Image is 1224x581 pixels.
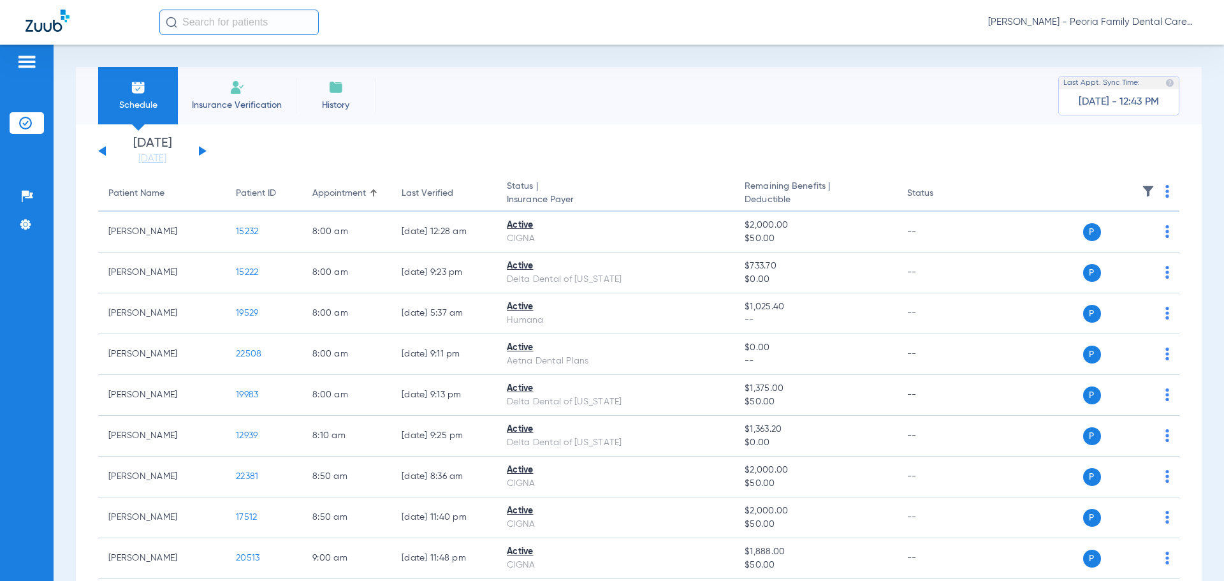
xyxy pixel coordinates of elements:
[98,334,226,375] td: [PERSON_NAME]
[236,349,261,358] span: 22508
[402,187,453,200] div: Last Verified
[507,477,724,490] div: CIGNA
[98,253,226,293] td: [PERSON_NAME]
[745,314,886,327] span: --
[236,227,258,236] span: 15232
[391,334,497,375] td: [DATE] 9:11 PM
[745,559,886,572] span: $50.00
[391,293,497,334] td: [DATE] 5:37 AM
[897,253,983,293] td: --
[391,497,497,538] td: [DATE] 11:40 PM
[507,436,724,450] div: Delta Dental of [US_STATE]
[166,17,177,28] img: Search Icon
[305,99,366,112] span: History
[229,80,245,95] img: Manual Insurance Verification
[98,212,226,253] td: [PERSON_NAME]
[236,472,258,481] span: 22381
[302,457,391,497] td: 8:50 AM
[1165,225,1169,238] img: group-dot-blue.svg
[187,99,286,112] span: Insurance Verification
[897,416,983,457] td: --
[1165,552,1169,564] img: group-dot-blue.svg
[114,152,191,165] a: [DATE]
[507,423,724,436] div: Active
[236,513,257,522] span: 17512
[1165,78,1174,87] img: last sync help info
[302,212,391,253] td: 8:00 AM
[1165,185,1169,198] img: group-dot-blue.svg
[1165,429,1169,442] img: group-dot-blue.svg
[745,355,886,368] span: --
[1083,386,1101,404] span: P
[1083,346,1101,364] span: P
[507,260,724,273] div: Active
[17,54,37,70] img: hamburger-icon
[1142,185,1155,198] img: filter.svg
[745,219,886,232] span: $2,000.00
[507,232,724,246] div: CIGNA
[236,390,258,399] span: 19983
[312,187,366,200] div: Appointment
[897,457,983,497] td: --
[391,212,497,253] td: [DATE] 12:28 AM
[507,464,724,477] div: Active
[745,545,886,559] span: $1,888.00
[159,10,319,35] input: Search for patients
[507,504,724,518] div: Active
[236,268,258,277] span: 15222
[108,99,168,112] span: Schedule
[745,341,886,355] span: $0.00
[98,416,226,457] td: [PERSON_NAME]
[1165,511,1169,524] img: group-dot-blue.svg
[507,193,724,207] span: Insurance Payer
[745,260,886,273] span: $733.70
[98,538,226,579] td: [PERSON_NAME]
[391,253,497,293] td: [DATE] 9:23 PM
[402,187,486,200] div: Last Verified
[897,176,983,212] th: Status
[507,273,724,286] div: Delta Dental of [US_STATE]
[1083,550,1101,568] span: P
[302,375,391,416] td: 8:00 AM
[98,375,226,416] td: [PERSON_NAME]
[236,309,258,318] span: 19529
[745,232,886,246] span: $50.00
[1083,468,1101,486] span: P
[391,375,497,416] td: [DATE] 9:13 PM
[302,293,391,334] td: 8:00 AM
[988,16,1198,29] span: [PERSON_NAME] - Peoria Family Dental Care
[507,545,724,559] div: Active
[507,559,724,572] div: CIGNA
[98,457,226,497] td: [PERSON_NAME]
[1083,509,1101,527] span: P
[236,187,292,200] div: Patient ID
[108,187,215,200] div: Patient Name
[1165,388,1169,401] img: group-dot-blue.svg
[131,80,146,95] img: Schedule
[98,293,226,334] td: [PERSON_NAME]
[897,497,983,538] td: --
[745,300,886,314] span: $1,025.40
[236,554,259,563] span: 20513
[507,382,724,395] div: Active
[302,538,391,579] td: 9:00 AM
[745,504,886,518] span: $2,000.00
[897,375,983,416] td: --
[507,300,724,314] div: Active
[98,497,226,538] td: [PERSON_NAME]
[497,176,734,212] th: Status |
[507,395,724,409] div: Delta Dental of [US_STATE]
[302,334,391,375] td: 8:00 AM
[897,293,983,334] td: --
[1165,470,1169,483] img: group-dot-blue.svg
[745,518,886,531] span: $50.00
[302,416,391,457] td: 8:10 AM
[507,518,724,531] div: CIGNA
[1165,348,1169,360] img: group-dot-blue.svg
[507,219,724,232] div: Active
[897,538,983,579] td: --
[745,382,886,395] span: $1,375.00
[745,464,886,477] span: $2,000.00
[745,436,886,450] span: $0.00
[236,431,258,440] span: 12939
